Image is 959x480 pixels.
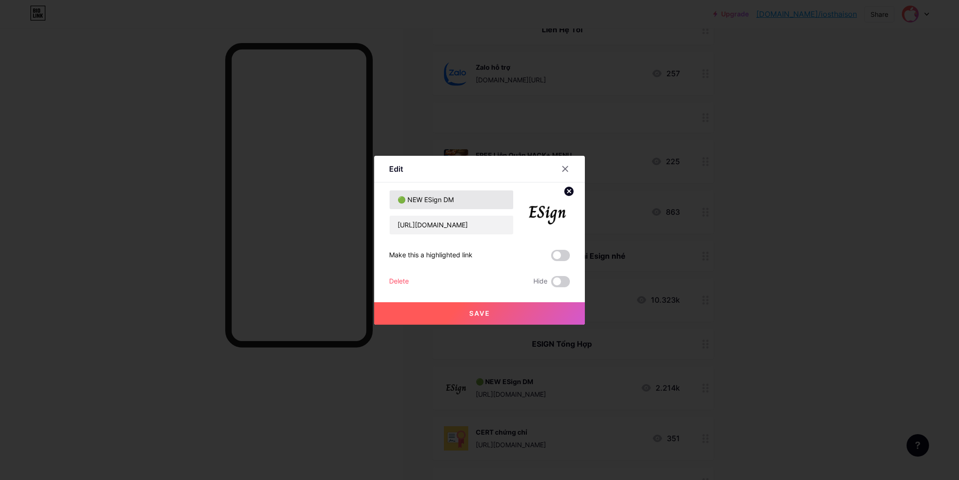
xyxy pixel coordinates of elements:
[533,276,547,287] span: Hide
[389,276,409,287] div: Delete
[390,190,513,209] input: Title
[469,309,490,317] span: Save
[390,216,513,234] input: URL
[374,302,585,325] button: Save
[389,163,403,175] div: Edit
[389,250,472,261] div: Make this a highlighted link
[525,190,570,235] img: link_thumbnail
